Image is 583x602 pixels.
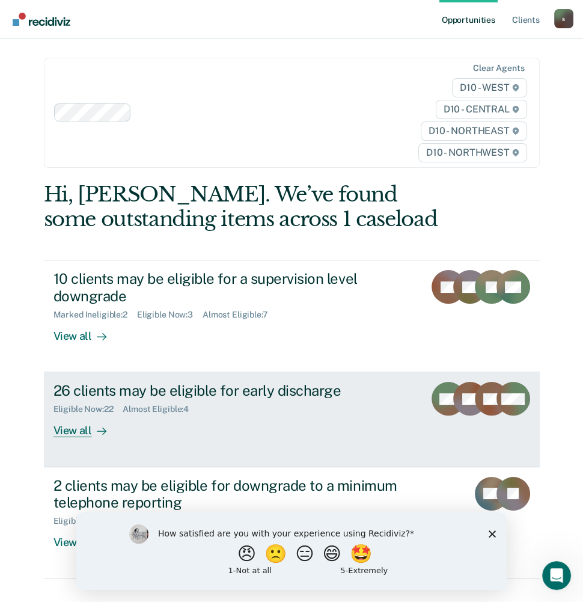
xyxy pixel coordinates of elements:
a: 10 clients may be eligible for a supervision level downgradeMarked Ineligible:2Eligible Now:3Almo... [44,260,540,372]
div: Almost Eligible : 4 [123,404,198,414]
iframe: Survey by Kim from Recidiviz [76,512,507,590]
div: 26 clients may be eligible for early discharge [53,382,415,399]
a: 2 clients may be eligible for downgrade to a minimum telephone reportingEligible Now:2Marked Inel... [44,467,540,579]
div: Eligible Now : 22 [53,404,123,414]
div: Almost Eligible : 7 [203,310,278,320]
iframe: Intercom live chat [542,561,571,590]
span: D10 - NORTHEAST [421,121,527,141]
div: Clear agents [473,63,524,73]
button: Profile dropdown button [554,9,573,28]
div: View all [53,526,121,550]
div: View all [53,320,121,343]
span: D10 - NORTHWEST [418,143,527,162]
div: Eligible Now : 2 [53,516,118,526]
div: Eligible Now : 3 [137,310,203,320]
div: Marked Ineligible : 2 [53,310,137,320]
img: Recidiviz [13,13,70,26]
div: 2 clients may be eligible for downgrade to a minimum telephone reporting [53,477,458,512]
div: s [554,9,573,28]
span: D10 - WEST [452,78,527,97]
div: View all [53,414,121,438]
span: D10 - CENTRAL [436,100,527,119]
div: Hi, [PERSON_NAME]. We’ve found some outstanding items across 1 caseload [44,182,441,232]
div: 10 clients may be eligible for a supervision level downgrade [53,270,415,305]
a: 26 clients may be eligible for early dischargeEligible Now:22Almost Eligible:4View all [44,372,540,467]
